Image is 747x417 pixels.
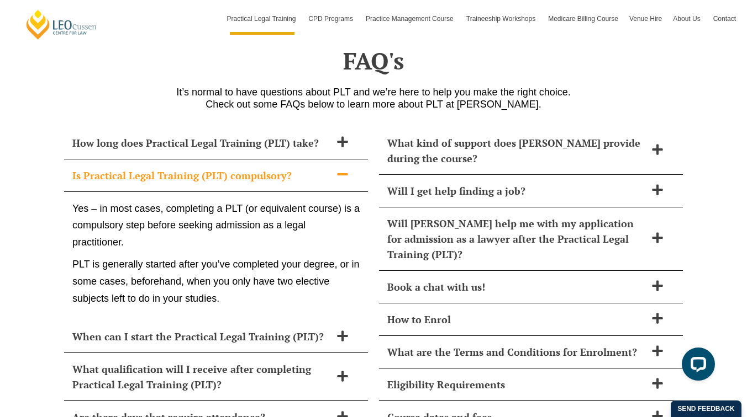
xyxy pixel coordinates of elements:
a: Contact [708,3,741,35]
span: How to Enrol [387,312,646,327]
span: Will I get help finding a job? [387,183,646,199]
a: CPD Programs [303,3,360,35]
iframe: LiveChat chat widget [673,343,719,389]
span: What qualification will I receive after completing Practical Legal Training (PLT)? [72,361,331,392]
span: What kind of support does [PERSON_NAME] provide during the course? [387,135,646,166]
span: What are the Terms and Conditions for Enrolment? [387,344,646,360]
a: Medicare Billing Course [543,3,624,35]
span: When can I start the Practical Legal Training (PLT)? [72,329,331,344]
a: Venue Hire [624,3,667,35]
h2: FAQ's [59,47,688,74]
a: Traineeship Workshops [461,3,543,35]
a: [PERSON_NAME] Centre for Law [25,9,98,40]
p: Yes – in most cases, completing a PLT (or equivalent course) is a compulsory step before seeking ... [72,200,360,251]
span: Will [PERSON_NAME] help me with my application for admission as a lawyer after the Practical Lega... [387,216,646,262]
a: About Us [667,3,707,35]
span: How long does Practical Legal Training (PLT) take? [72,135,331,151]
span: Is Practical Legal Training (PLT) compulsory? [72,168,331,183]
p: PLT is generally started after you’ve completed your degree, or in some cases, beforehand, when y... [72,256,360,307]
a: Practical Legal Training [222,3,303,35]
a: Practice Management Course [360,3,461,35]
p: It’s normal to have questions about PLT and we’re here to help you make the right choice. Check o... [59,86,688,110]
span: Eligibility Requirements [387,377,646,392]
span: Book a chat with us! [387,279,646,295]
